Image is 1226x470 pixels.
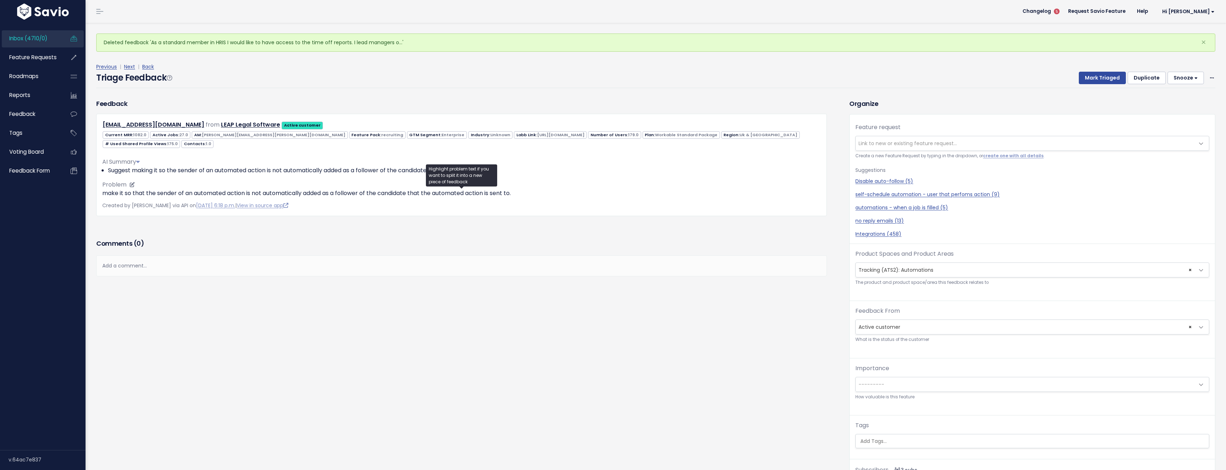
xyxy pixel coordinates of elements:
[102,158,140,166] span: AI Summary
[1054,9,1060,14] span: 5
[9,148,44,155] span: Voting Board
[468,131,512,139] span: Industry:
[442,132,464,138] span: Enterprise
[237,202,288,209] a: View in source app
[849,99,1215,108] h3: Organize
[855,262,1209,277] span: Tracking (ATS2): Automations
[9,450,86,469] div: v.64ac7e837
[2,163,59,179] a: Feedback form
[643,131,720,139] span: Plan:
[96,99,127,108] h3: Feedback
[284,122,321,128] strong: Active customer
[588,131,641,139] span: Number of Users:
[118,63,123,70] span: |
[96,71,172,84] h4: Triage Feedback
[136,239,141,248] span: 0
[855,178,1209,185] a: Disable auto-follow (5)
[857,438,1211,445] input: Add Tags...
[855,191,1209,198] a: self-schedule automation - user that perfoms action (9)
[983,153,1044,159] a: create one with all details
[1189,263,1192,277] span: ×
[9,72,38,80] span: Roadmaps
[855,364,889,373] label: Importance
[740,132,797,138] span: Uk & [GEOGRAPHIC_DATA]
[1079,72,1126,85] button: Mark Triaged
[103,140,180,148] span: # Used Shared Profile Views:
[9,91,30,99] span: Reports
[181,140,213,148] span: Contacts:
[855,166,1209,175] p: Suggestions
[1194,34,1213,51] button: Close
[855,123,901,132] label: Feature request
[206,141,211,147] span: 1.0
[859,381,884,388] span: ---------
[2,30,59,47] a: Inbox (4710/0)
[102,202,288,209] span: Created by [PERSON_NAME] via API on |
[2,106,59,122] a: Feedback
[221,121,280,129] a: LEAP Legal Software
[15,4,71,20] img: logo-white.9d6f32f41409.svg
[856,263,1195,277] span: Tracking (ATS2): Automations
[96,63,117,70] a: Previous
[9,129,22,137] span: Tags
[96,34,1215,52] div: Deleted feedback 'As a standard member in HRIS I would like to have access to the time off report...
[124,63,135,70] a: Next
[2,49,59,66] a: Feature Requests
[537,132,584,138] span: [URL][DOMAIN_NAME]
[514,131,587,139] span: Labb Link:
[2,125,59,141] a: Tags
[855,204,1209,211] a: automations - when a job is filled (5)
[855,279,1209,286] small: The product and product space/area this feedback relates to
[1154,6,1220,17] a: Hi [PERSON_NAME]
[1162,9,1215,14] span: Hi [PERSON_NAME]
[96,239,827,249] h3: Comments ( )
[133,132,146,138] span: 1082.0
[855,336,1209,343] small: What is the status of the customer
[142,63,154,70] a: Back
[628,132,639,138] span: 179.0
[168,141,178,147] span: 175.0
[2,68,59,85] a: Roadmaps
[381,132,403,138] span: recruiting
[855,230,1209,238] a: Integrations (458)
[855,320,1209,334] span: Active customer
[855,250,954,258] label: Product Spaces and Product Areas
[9,53,57,61] span: Feature Requests
[1131,6,1154,17] a: Help
[490,132,510,138] span: Unknown
[103,131,149,139] span: Current MRR:
[1189,320,1192,334] span: ×
[9,110,35,118] span: Feedback
[1128,72,1166,85] button: Duplicate
[192,131,347,139] span: AM:
[2,144,59,160] a: Voting Board
[426,164,497,187] div: Highlight problem text if you want to split it into a new piece of feedback
[9,167,50,174] span: Feedback form
[206,121,220,129] span: from
[855,152,1209,160] small: Create a new Feature Request by typing in the dropdown, or .
[1062,6,1131,17] a: Request Savio Feature
[855,307,900,315] label: Feedback From
[855,393,1209,401] small: How valuable is this feature
[855,217,1209,225] a: no reply emails (13)
[202,132,345,138] span: [PERSON_NAME][EMAIL_ADDRESS][PERSON_NAME][DOMAIN_NAME]
[102,189,821,198] p: make it so that the sender of an automated action is not automatically added as a follower of the...
[407,131,467,139] span: GTM Segment:
[856,320,1195,334] span: Active customer
[855,421,869,430] label: Tags
[108,166,821,175] li: Suggest making it so the sender of an automated action is not automatically added as a follower o...
[721,131,800,139] span: Region:
[1168,72,1204,85] button: Snooze
[96,255,827,276] div: Add a comment...
[9,35,47,42] span: Inbox (4710/0)
[655,132,717,138] span: Workable Standard Package
[102,180,127,189] span: Problem
[1022,9,1051,14] span: Changelog
[859,140,957,147] span: Link to new or existing feature request...
[1201,36,1206,48] span: ×
[103,121,204,129] a: [EMAIL_ADDRESS][DOMAIN_NAME]
[150,131,190,139] span: Active Jobs:
[349,131,406,139] span: Feature Pack:
[136,63,141,70] span: |
[196,202,235,209] a: [DATE] 6:18 p.m.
